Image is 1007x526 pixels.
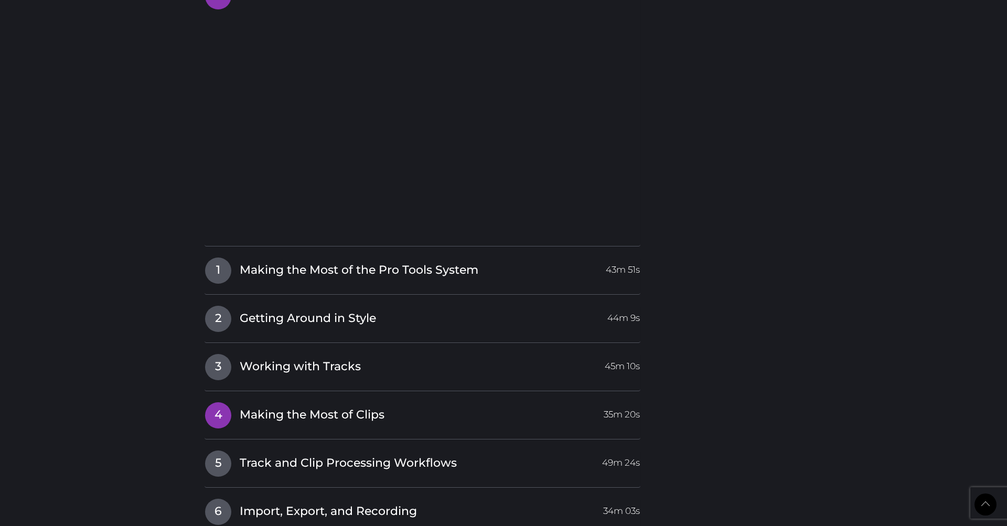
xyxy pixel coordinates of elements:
[607,306,640,325] span: 44m 9s
[205,353,640,375] a: 3Working with Tracks45m 10s
[240,262,478,278] span: Making the Most of the Pro Tools System
[605,354,640,373] span: 45m 10s
[205,257,640,279] a: 1Making the Most of the Pro Tools System43m 51s
[205,402,231,428] span: 4
[604,402,640,421] span: 35m 20s
[205,354,231,380] span: 3
[205,306,231,332] span: 2
[606,257,640,276] span: 43m 51s
[603,499,640,518] span: 34m 03s
[240,407,384,423] span: Making the Most of Clips
[240,503,417,520] span: Import, Export, and Recording
[205,499,231,525] span: 6
[974,493,997,516] a: Back to Top
[602,450,640,469] span: 49m 24s
[240,310,376,327] span: Getting Around in Style
[205,305,640,327] a: 2Getting Around in Style44m 9s
[205,450,640,472] a: 5Track and Clip Processing Workflows49m 24s
[205,257,231,284] span: 1
[205,450,231,477] span: 5
[240,455,457,471] span: Track and Clip Processing Workflows
[205,402,640,424] a: 4Making the Most of Clips35m 20s
[205,498,640,520] a: 6Import, Export, and Recording34m 03s
[240,359,361,375] span: Working with Tracks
